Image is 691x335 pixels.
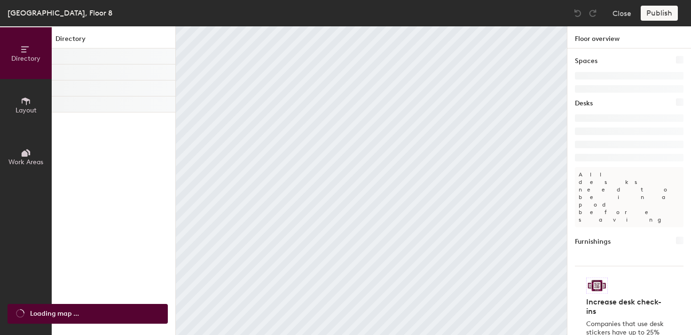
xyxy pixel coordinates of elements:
[573,8,582,18] img: Undo
[30,309,79,319] span: Loading map ...
[575,237,611,247] h1: Furnishings
[8,7,112,19] div: [GEOGRAPHIC_DATA], Floor 8
[588,8,597,18] img: Redo
[575,56,597,66] h1: Spaces
[586,278,608,294] img: Sticker logo
[52,34,175,48] h1: Directory
[567,26,691,48] h1: Floor overview
[575,98,593,109] h1: Desks
[16,106,37,114] span: Layout
[176,26,567,335] canvas: Map
[575,167,683,227] p: All desks need to be in a pod before saving
[586,297,667,316] h4: Increase desk check-ins
[11,55,40,63] span: Directory
[612,6,631,21] button: Close
[8,158,43,166] span: Work Areas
